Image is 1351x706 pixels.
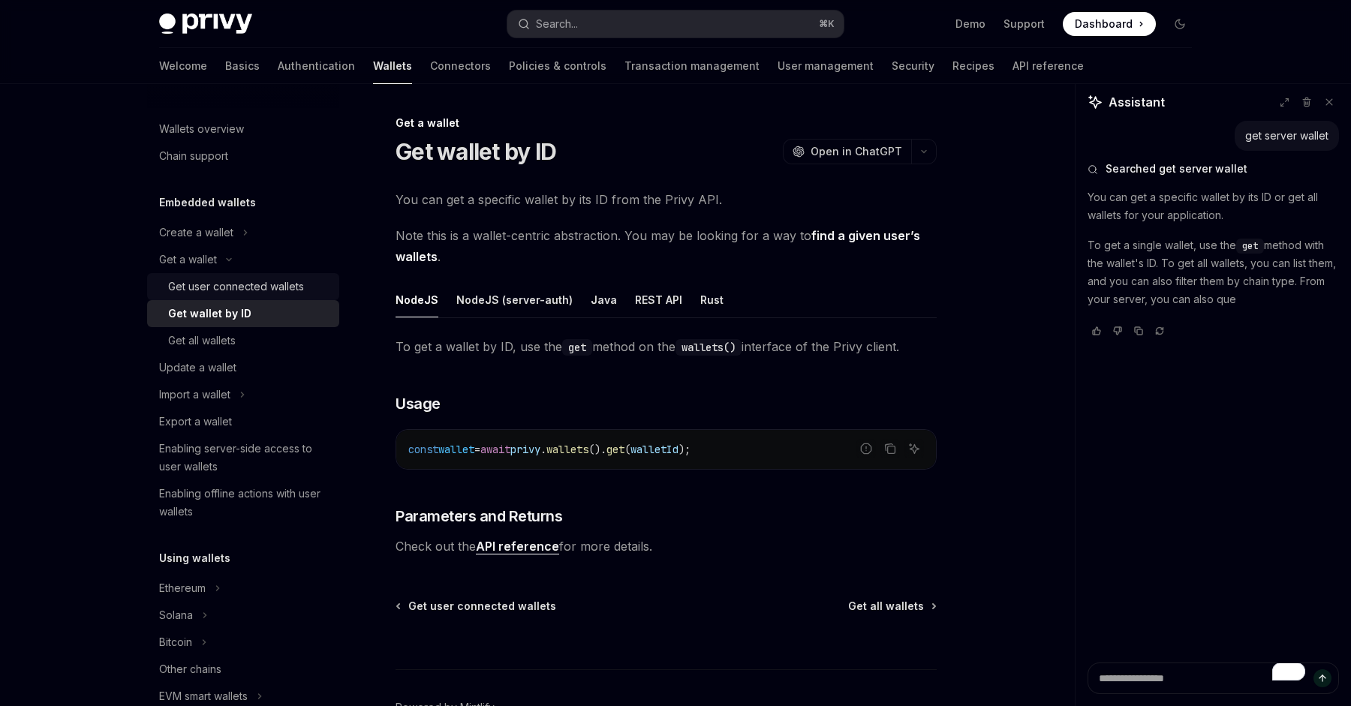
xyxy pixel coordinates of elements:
a: Chain support [147,143,339,170]
a: Welcome [159,48,207,84]
div: Rust [700,282,724,317]
button: Ask AI [904,439,924,458]
span: ); [679,443,691,456]
span: const [408,443,438,456]
div: NodeJS (server-auth) [456,282,573,317]
a: Basics [225,48,260,84]
div: Create a wallet [159,224,233,242]
span: To get a wallet by ID, use the method on the interface of the Privy client. [396,336,937,357]
span: Get all wallets [848,599,924,614]
a: Enabling offline actions with user wallets [147,480,339,525]
span: You can get a specific wallet by its ID from the Privy API. [396,189,937,210]
button: Toggle Import a wallet section [147,381,339,408]
a: Update a wallet [147,354,339,381]
a: User management [778,48,874,84]
a: Export a wallet [147,408,339,435]
span: Note this is a wallet-centric abstraction. You may be looking for a way to . [396,225,937,267]
button: Toggle Solana section [147,602,339,629]
button: Open in ChatGPT [783,139,911,164]
span: walletId [630,443,679,456]
a: Wallets [373,48,412,84]
button: Reload last chat [1151,323,1169,338]
img: dark logo [159,14,252,35]
div: Solana [159,606,193,624]
button: Vote that response was good [1088,323,1106,338]
div: Get user connected wallets [168,278,304,296]
a: Connectors [430,48,491,84]
div: Bitcoin [159,633,192,651]
p: To get a single wallet, use the method with the wallet's ID. To get all wallets, you can list the... [1088,236,1339,308]
a: Authentication [278,48,355,84]
span: Parameters and Returns [396,506,562,527]
span: get [1242,240,1258,252]
div: Get all wallets [168,332,236,350]
div: Get a wallet [396,116,937,131]
div: Java [591,282,617,317]
div: Other chains [159,660,221,678]
span: get [606,443,624,456]
div: Import a wallet [159,386,230,404]
a: Get wallet by ID [147,300,339,327]
span: privy [510,443,540,456]
span: Searched get server wallet [1106,161,1247,176]
button: Report incorrect code [856,439,876,458]
button: Copy the contents from the code block [880,439,900,458]
div: EVM smart wallets [159,687,248,705]
a: Policies & controls [509,48,606,84]
span: wallets [546,443,588,456]
textarea: To enrich screen reader interactions, please activate Accessibility in Grammarly extension settings [1088,662,1339,694]
span: wallet [438,443,474,456]
div: Export a wallet [159,413,232,431]
button: Searched get server wallet [1088,161,1339,176]
div: Enabling offline actions with user wallets [159,485,330,521]
button: Open search [507,11,844,38]
div: Update a wallet [159,359,236,377]
span: Assistant [1109,93,1165,111]
div: REST API [635,282,682,317]
a: Get all wallets [147,327,339,354]
a: Dashboard [1063,12,1156,36]
a: Other chains [147,656,339,683]
span: ( [624,443,630,456]
span: Check out the for more details. [396,536,937,557]
a: Demo [955,17,985,32]
span: Open in ChatGPT [811,144,902,159]
button: Vote that response was not good [1109,323,1127,338]
span: (). [588,443,606,456]
div: Ethereum [159,579,206,597]
a: Recipes [952,48,994,84]
div: Get a wallet [159,251,217,269]
span: await [480,443,510,456]
a: Get user connected wallets [397,599,556,614]
span: Get user connected wallets [408,599,556,614]
button: Toggle Ethereum section [147,575,339,602]
span: . [540,443,546,456]
a: Get all wallets [848,599,935,614]
a: Wallets overview [147,116,339,143]
a: Get user connected wallets [147,273,339,300]
a: Transaction management [624,48,760,84]
h1: Get wallet by ID [396,138,556,165]
div: Enabling server-side access to user wallets [159,440,330,476]
a: API reference [1012,48,1084,84]
button: Toggle Create a wallet section [147,219,339,246]
a: API reference [476,539,559,554]
span: Usage [396,393,441,414]
span: = [474,443,480,456]
p: You can get a specific wallet by its ID or get all wallets for your application. [1088,188,1339,224]
div: Wallets overview [159,120,244,138]
span: ⌘ K [819,18,835,30]
div: Chain support [159,147,228,165]
div: Get wallet by ID [168,305,251,323]
div: NodeJS [396,282,438,317]
span: Dashboard [1075,17,1133,32]
button: Copy chat response [1130,323,1148,338]
code: wallets() [675,339,742,356]
button: Toggle dark mode [1168,12,1192,36]
a: Enabling server-side access to user wallets [147,435,339,480]
button: Toggle Get a wallet section [147,246,339,273]
h5: Using wallets [159,549,230,567]
button: Send message [1313,669,1331,687]
div: Search... [536,15,578,33]
h5: Embedded wallets [159,194,256,212]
